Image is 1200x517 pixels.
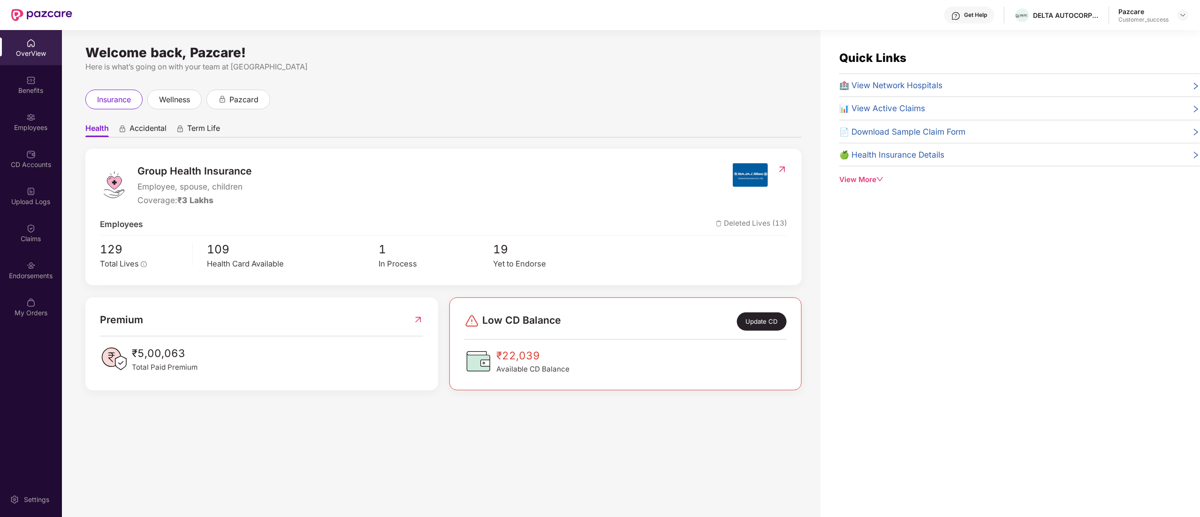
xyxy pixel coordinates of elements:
[496,364,570,375] span: Available CD Balance
[876,175,883,182] span: down
[839,125,965,138] span: 📄 Download Sample Claim Form
[100,240,186,258] span: 129
[11,9,72,21] img: New Pazcare Logo
[1016,14,1029,18] img: Picture1.png
[1033,11,1099,20] div: DELTA AUTOCORP PRIVATE LIMITED
[26,38,36,48] img: svg+xml;base64,PHN2ZyBpZD0iSG9tZSIgeG1sbnM9Imh0dHA6Ly93d3cudzMub3JnLzIwMDAvc3ZnIiB3aWR0aD0iMjAiIG...
[1192,81,1200,91] span: right
[132,362,197,373] span: Total Paid Premium
[100,345,128,373] img: PaidPremiumIcon
[839,174,1200,185] div: View More
[21,495,52,504] div: Settings
[137,194,252,206] div: Coverage:
[379,240,494,258] span: 1
[129,123,167,137] span: Accidental
[207,258,379,270] div: Health Card Available
[839,79,942,91] span: 🏥 View Network Hospitals
[839,148,944,161] span: 🍏 Health Insurance Details
[85,123,109,137] span: Health
[10,495,19,504] img: svg+xml;base64,PHN2ZyBpZD0iU2V0dGluZy0yMHgyMCIgeG1sbnM9Imh0dHA6Ly93d3cudzMub3JnLzIwMDAvc3ZnIiB3aW...
[100,259,139,268] span: Total Lives
[716,220,722,227] img: deleteIcon
[26,150,36,159] img: svg+xml;base64,PHN2ZyBpZD0iQ0RfQWNjb3VudHMiIGRhdGEtbmFtZT0iQ0QgQWNjb3VudHMiIHhtbG5zPSJodHRwOi8vd3...
[737,312,787,331] div: Update CD
[176,124,184,133] div: animation
[85,49,802,56] div: Welcome back, Pazcare!
[1119,7,1169,16] div: Pazcare
[137,180,252,193] span: Employee, spouse, children
[1179,11,1187,19] img: svg+xml;base64,PHN2ZyBpZD0iRHJvcGRvd24tMzJ4MzIiIHhtbG5zPSJodHRwOi8vd3d3LnczLm9yZy8yMDAwL3N2ZyIgd2...
[218,95,227,103] div: animation
[26,224,36,233] img: svg+xml;base64,PHN2ZyBpZD0iQ2xhaW0iIHhtbG5zPSJodHRwOi8vd3d3LnczLm9yZy8yMDAwL3N2ZyIgd2lkdGg9IjIwIi...
[496,347,570,364] span: ₹22,039
[137,163,252,179] span: Group Health Insurance
[187,123,220,137] span: Term Life
[26,298,36,307] img: svg+xml;base64,PHN2ZyBpZD0iTXlfT3JkZXJzIiBkYXRhLW5hbWU9Ik15IE9yZGVycyIgeG1sbnM9Imh0dHA6Ly93d3cudz...
[951,11,961,21] img: svg+xml;base64,PHN2ZyBpZD0iSGVscC0zMngzMiIgeG1sbnM9Imh0dHA6Ly93d3cudzMub3JnLzIwMDAvc3ZnIiB3aWR0aD...
[482,312,561,331] span: Low CD Balance
[464,313,479,328] img: svg+xml;base64,PHN2ZyBpZD0iRGFuZ2VyLTMyeDMyIiB4bWxucz0iaHR0cDovL3d3dy53My5vcmcvMjAwMC9zdmciIHdpZH...
[379,258,494,270] div: In Process
[100,218,143,230] span: Employees
[777,165,787,174] img: RedirectIcon
[100,312,143,327] span: Premium
[965,11,987,19] div: Get Help
[413,312,423,327] img: RedirectIcon
[1192,150,1200,161] span: right
[118,124,127,133] div: animation
[26,261,36,270] img: svg+xml;base64,PHN2ZyBpZD0iRW5kb3JzZW1lbnRzIiB4bWxucz0iaHR0cDovL3d3dy53My5vcmcvMjAwMC9zdmciIHdpZH...
[229,94,258,106] span: pazcard
[26,113,36,122] img: svg+xml;base64,PHN2ZyBpZD0iRW1wbG95ZWVzIiB4bWxucz0iaHR0cDovL3d3dy53My5vcmcvMjAwMC9zdmciIHdpZHRoPS...
[141,261,147,267] span: info-circle
[132,345,197,361] span: ₹5,00,063
[85,61,802,73] div: Here is what’s going on with your team at [GEOGRAPHIC_DATA]
[159,94,190,106] span: wellness
[1119,16,1169,23] div: Customer_success
[100,171,128,199] img: logo
[207,240,379,258] span: 109
[97,94,131,106] span: insurance
[26,187,36,196] img: svg+xml;base64,PHN2ZyBpZD0iVXBsb2FkX0xvZ3MiIGRhdGEtbmFtZT0iVXBsb2FkIExvZ3MiIHhtbG5zPSJodHRwOi8vd3...
[839,51,906,65] span: Quick Links
[1192,127,1200,138] span: right
[464,347,493,375] img: CDBalanceIcon
[716,218,787,230] span: Deleted Lives (13)
[839,102,925,114] span: 📊 View Active Claims
[177,195,213,205] span: ₹3 Lakhs
[494,258,608,270] div: Yet to Endorse
[733,163,768,187] img: insurerIcon
[494,240,608,258] span: 19
[1192,104,1200,114] span: right
[26,76,36,85] img: svg+xml;base64,PHN2ZyBpZD0iQmVuZWZpdHMiIHhtbG5zPSJodHRwOi8vd3d3LnczLm9yZy8yMDAwL3N2ZyIgd2lkdGg9Ij...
